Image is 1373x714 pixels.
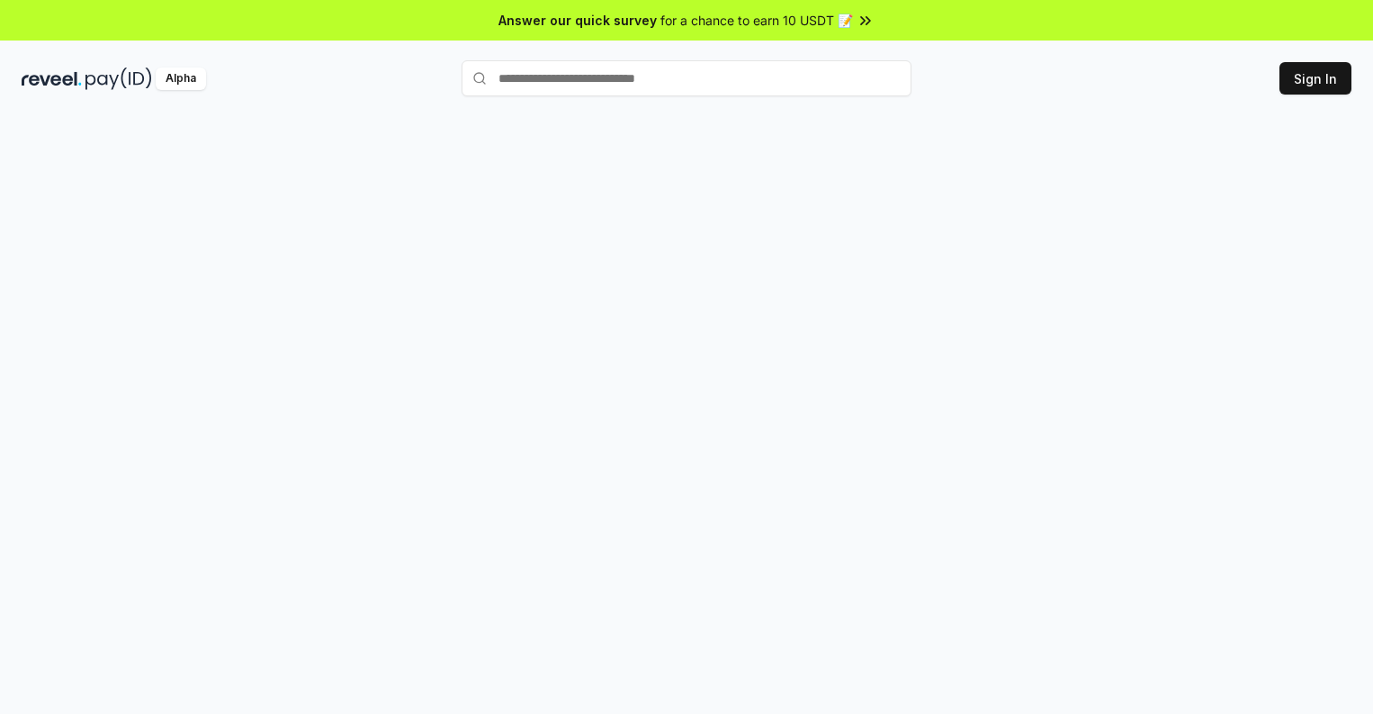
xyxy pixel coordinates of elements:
[22,68,82,90] img: reveel_dark
[85,68,152,90] img: pay_id
[1279,62,1351,95] button: Sign In
[660,11,853,30] span: for a chance to earn 10 USDT 📝
[498,11,657,30] span: Answer our quick survey
[156,68,206,90] div: Alpha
